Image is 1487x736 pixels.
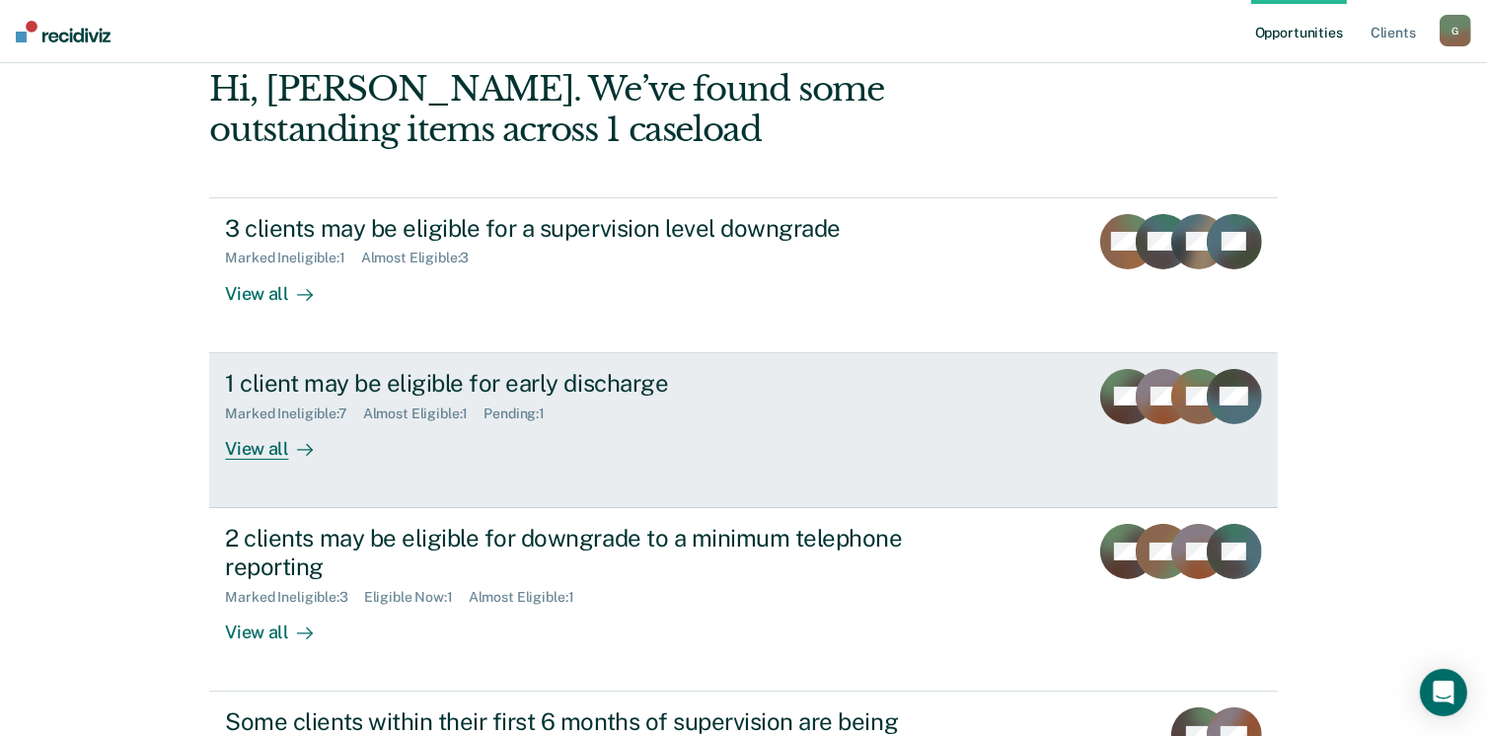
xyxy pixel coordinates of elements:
div: View all [225,605,335,643]
div: Eligible Now : 1 [364,589,469,606]
div: 1 client may be eligible for early discharge [225,369,918,398]
div: View all [225,421,335,460]
a: 2 clients may be eligible for downgrade to a minimum telephone reportingMarked Ineligible:3Eligib... [209,508,1277,692]
div: 2 clients may be eligible for downgrade to a minimum telephone reporting [225,524,918,581]
div: View all [225,266,335,305]
div: Marked Ineligible : 7 [225,405,362,422]
div: Pending : 1 [483,405,560,422]
div: 3 clients may be eligible for a supervision level downgrade [225,214,918,243]
div: Almost Eligible : 1 [469,589,590,606]
a: 3 clients may be eligible for a supervision level downgradeMarked Ineligible:1Almost Eligible:3Vi... [209,197,1277,353]
div: Almost Eligible : 1 [363,405,484,422]
div: Marked Ineligible : 1 [225,250,360,266]
img: Recidiviz [16,21,111,42]
button: G [1440,15,1471,46]
div: Hi, [PERSON_NAME]. We’ve found some outstanding items across 1 caseload [209,69,1064,150]
div: Open Intercom Messenger [1420,669,1467,716]
div: Marked Ineligible : 3 [225,589,363,606]
div: Almost Eligible : 3 [361,250,485,266]
a: 1 client may be eligible for early dischargeMarked Ineligible:7Almost Eligible:1Pending:1View all [209,353,1277,508]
